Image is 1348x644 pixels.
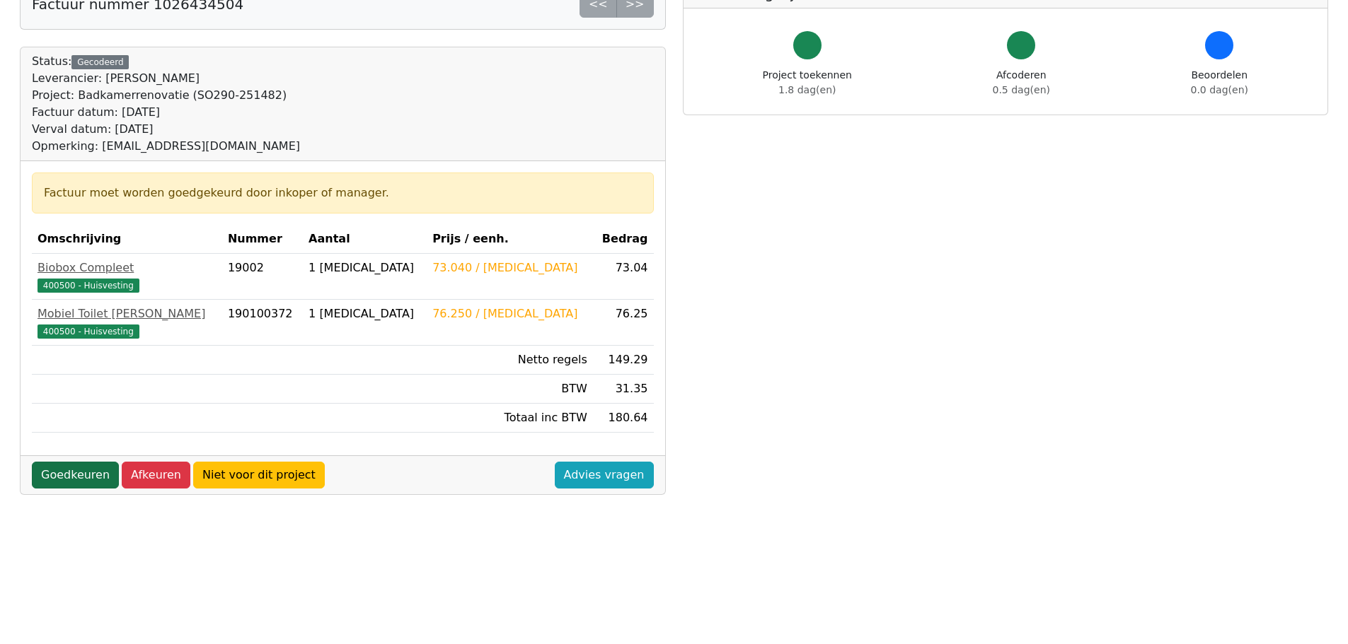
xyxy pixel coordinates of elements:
div: Factuur moet worden goedgekeurd door inkoper of manager. [44,185,642,201]
div: 1 [MEDICAL_DATA] [309,259,421,276]
div: Leverancier: [PERSON_NAME] [32,70,300,87]
td: 31.35 [593,375,654,404]
div: 73.040 / [MEDICAL_DATA] [432,259,587,276]
div: Afcoderen [993,68,1050,98]
div: Beoordelen [1191,68,1248,98]
a: Afkeuren [122,462,190,488]
div: 1 [MEDICAL_DATA] [309,305,421,322]
th: Nummer [222,225,303,254]
a: Goedkeuren [32,462,119,488]
span: 400500 - Huisvesting [38,324,139,339]
div: 76.250 / [MEDICAL_DATA] [432,305,587,322]
div: Gecodeerd [71,55,129,69]
th: Prijs / eenh. [427,225,593,254]
span: 0.5 dag(en) [993,84,1050,95]
div: Mobiel Toilet [PERSON_NAME] [38,305,217,322]
th: Aantal [303,225,427,254]
span: 1.8 dag(en) [778,84,836,95]
td: 180.64 [593,404,654,433]
td: Netto regels [427,346,593,375]
a: Biobox Compleet400500 - Huisvesting [38,259,217,293]
div: Opmerking: [EMAIL_ADDRESS][DOMAIN_NAME] [32,138,300,155]
div: Biobox Compleet [38,259,217,276]
td: 149.29 [593,346,654,375]
div: Verval datum: [DATE] [32,121,300,138]
a: Mobiel Toilet [PERSON_NAME]400500 - Huisvesting [38,305,217,339]
td: 190100372 [222,300,303,346]
td: 19002 [222,254,303,300]
td: 73.04 [593,254,654,300]
th: Bedrag [593,225,654,254]
div: Factuur datum: [DATE] [32,104,300,121]
div: Project toekennen [763,68,852,98]
td: 76.25 [593,300,654,346]
th: Omschrijving [32,225,222,254]
a: Niet voor dit project [193,462,325,488]
td: Totaal inc BTW [427,404,593,433]
div: Project: Badkamerrenovatie (SO290-251482) [32,87,300,104]
div: Status: [32,53,300,155]
td: BTW [427,375,593,404]
span: 0.0 dag(en) [1191,84,1248,95]
a: Advies vragen [555,462,654,488]
span: 400500 - Huisvesting [38,279,139,293]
